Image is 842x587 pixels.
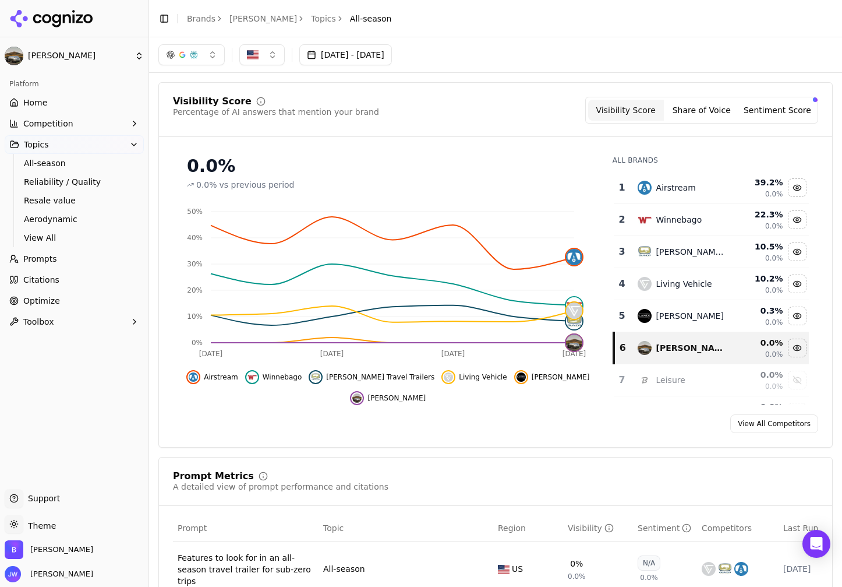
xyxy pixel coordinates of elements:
span: Prompt [178,522,207,534]
button: Topics [5,135,144,154]
tr: 1airstreamAirstream39.2%0.0%Hide airstream data [614,172,809,204]
button: Hide living vehicle data [441,370,507,384]
button: Hide bowlus data [788,339,806,357]
button: Show lightship data [788,403,806,421]
tspan: [DATE] [320,350,344,358]
img: winnebago [566,297,582,314]
button: Hide living vehicle data [788,275,806,293]
div: 3 [618,245,626,259]
button: Hide lance camper data [788,307,806,325]
button: Toolbox [5,312,144,331]
th: Prompt [173,515,319,542]
div: 2 [618,213,626,227]
img: oliver travel trailers [718,562,732,576]
tr: 5lance camper[PERSON_NAME]0.3%0.0%Hide lance camper data [614,300,809,332]
button: Hide winnebago data [245,370,302,384]
th: brandMentionRate [563,515,633,542]
div: 0.0% [187,156,589,177]
img: bowlus [566,335,582,351]
div: 4 [618,277,626,291]
span: All-season [350,13,392,24]
tspan: 0% [192,339,203,347]
th: sentiment [633,515,697,542]
img: living vehicle [638,277,652,291]
tspan: [DATE] [562,350,586,358]
div: [PERSON_NAME] [656,342,724,354]
img: Bowlus [5,540,23,559]
tspan: 30% [187,260,203,268]
div: Percentage of AI answers that mention your brand [173,106,379,118]
tspan: 10% [187,312,203,321]
img: winnebago [247,372,257,382]
a: Aerodynamic [19,211,130,227]
img: oliver travel trailers [566,313,582,329]
img: airstream [566,249,582,265]
tspan: [DATE] [441,350,465,358]
div: 0.0 % [734,369,783,381]
a: View All [19,230,130,246]
div: Features to look for in an all-season travel trailer for sub-zero trips [178,552,314,587]
div: 10.2 % [734,273,783,284]
img: Bowlus [5,47,23,65]
button: Competition [5,114,144,133]
div: 6 [620,341,626,355]
span: Resale value [24,195,125,206]
span: Optimize [23,295,60,307]
span: [PERSON_NAME] [367,393,426,403]
img: airstream [189,372,198,382]
span: vs previous period [220,179,295,191]
span: 0.0% [568,572,586,581]
div: 0.3 % [734,305,783,317]
div: 0% [570,558,583,570]
span: 0.0% [765,254,783,263]
span: View All [24,232,125,244]
img: living vehicle [444,372,453,382]
span: US [512,563,523,575]
button: [DATE] - [DATE] [299,44,392,65]
button: Hide airstream data [186,370,238,384]
th: Topic [319,515,493,542]
div: A detailed view of prompt performance and citations [173,481,388,493]
span: 0.0% [765,382,783,391]
span: Topics [24,139,49,150]
img: airstream [638,181,652,195]
span: Support [23,493,60,504]
span: Home [23,97,47,108]
img: oliver travel trailers [638,245,652,259]
span: 0.0% [765,318,783,327]
div: 5 [618,309,626,323]
span: Living Vehicle [459,372,507,382]
button: Hide lance camper data [514,370,590,384]
th: Region [493,515,563,542]
tr: 4living vehicleLiving Vehicle10.2%0.0%Hide living vehicle data [614,268,809,300]
span: 0.0% [765,189,783,199]
img: bowlus [638,341,652,355]
span: Prompts [23,253,57,265]
div: Open Intercom Messenger [802,530,830,558]
span: Bowlus [30,544,93,555]
div: Sentiment [638,522,691,534]
span: Competition [23,118,73,129]
a: Prompts [5,249,144,268]
span: 0.0% [640,573,658,582]
span: 0.0% [765,286,783,295]
a: Brands [187,14,215,23]
span: Airstream [204,372,238,382]
span: Last Run [783,522,818,534]
img: lance camper [516,372,526,382]
tr: 0.0%Show lightship data [614,396,809,428]
button: Hide oliver travel trailers data [788,242,806,261]
span: Aerodynamic [24,213,125,225]
button: Share of Voice [664,100,740,121]
span: Citations [23,274,59,286]
span: 0.0% [765,350,783,359]
tr: 7leisureLeisure0.0%0.0%Show leisure data [614,364,809,396]
a: Topics [311,13,336,24]
a: All-season [19,155,130,171]
button: Hide oliver travel trailers data [309,370,434,384]
a: Resale value [19,192,130,209]
a: All-season [323,563,365,575]
img: oliver travel trailers [311,372,320,382]
div: Visibility [568,522,614,534]
div: 7 [618,373,626,387]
